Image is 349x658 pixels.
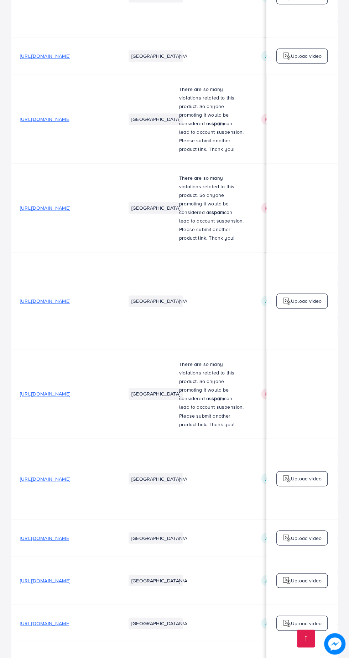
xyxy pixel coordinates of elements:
span: N/A [179,577,187,584]
p: Upload video [291,576,322,585]
span: [URL][DOMAIN_NAME] [20,52,70,60]
li: [GEOGRAPHIC_DATA] [129,617,183,629]
span: [URL][DOMAIN_NAME] [20,619,70,627]
img: image [324,633,345,654]
strong: spam [212,120,224,127]
span: There are so many violations related to this product. So anyone promoting it would be considered as [179,86,234,127]
span: [URL][DOMAIN_NAME] [20,577,70,584]
span: N/A [179,475,187,482]
img: logo [282,474,291,483]
span: There are so many violations related to this product. So anyone promoting it would be considered as [179,174,234,216]
strong: spam [212,395,224,402]
span: N/A [179,297,187,305]
span: [URL][DOMAIN_NAME] [20,475,70,482]
span: N/A [179,619,187,627]
img: logo [282,52,291,60]
li: [GEOGRAPHIC_DATA] [129,532,183,544]
span: N/A [179,52,187,60]
p: Upload video [291,474,322,483]
span: N/A [179,534,187,541]
span: [URL][DOMAIN_NAME] [20,204,70,211]
img: logo [282,576,291,585]
img: logo [282,619,291,627]
li: [GEOGRAPHIC_DATA] [129,113,183,125]
p: Upload video [291,297,322,305]
img: logo [282,297,291,305]
span: can lead to account suspension. Please submit another product link. Thank you! [179,395,244,428]
li: [GEOGRAPHIC_DATA] [129,473,183,484]
span: [URL][DOMAIN_NAME] [20,534,70,541]
img: logo [282,534,291,542]
strong: spam [212,209,224,216]
p: Upload video [291,619,322,627]
li: [GEOGRAPHIC_DATA] [129,50,183,62]
span: There are so many violations related to this product. So anyone promoting it would be considered as [179,361,234,402]
li: [GEOGRAPHIC_DATA] [129,295,183,307]
span: [URL][DOMAIN_NAME] [20,116,70,123]
p: Upload video [291,52,322,60]
span: [URL][DOMAIN_NAME] [20,390,70,397]
li: [GEOGRAPHIC_DATA] [129,202,183,214]
span: [URL][DOMAIN_NAME] [20,297,70,305]
li: [GEOGRAPHIC_DATA] [129,575,183,586]
p: Upload video [291,534,322,542]
li: [GEOGRAPHIC_DATA] [129,388,183,399]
